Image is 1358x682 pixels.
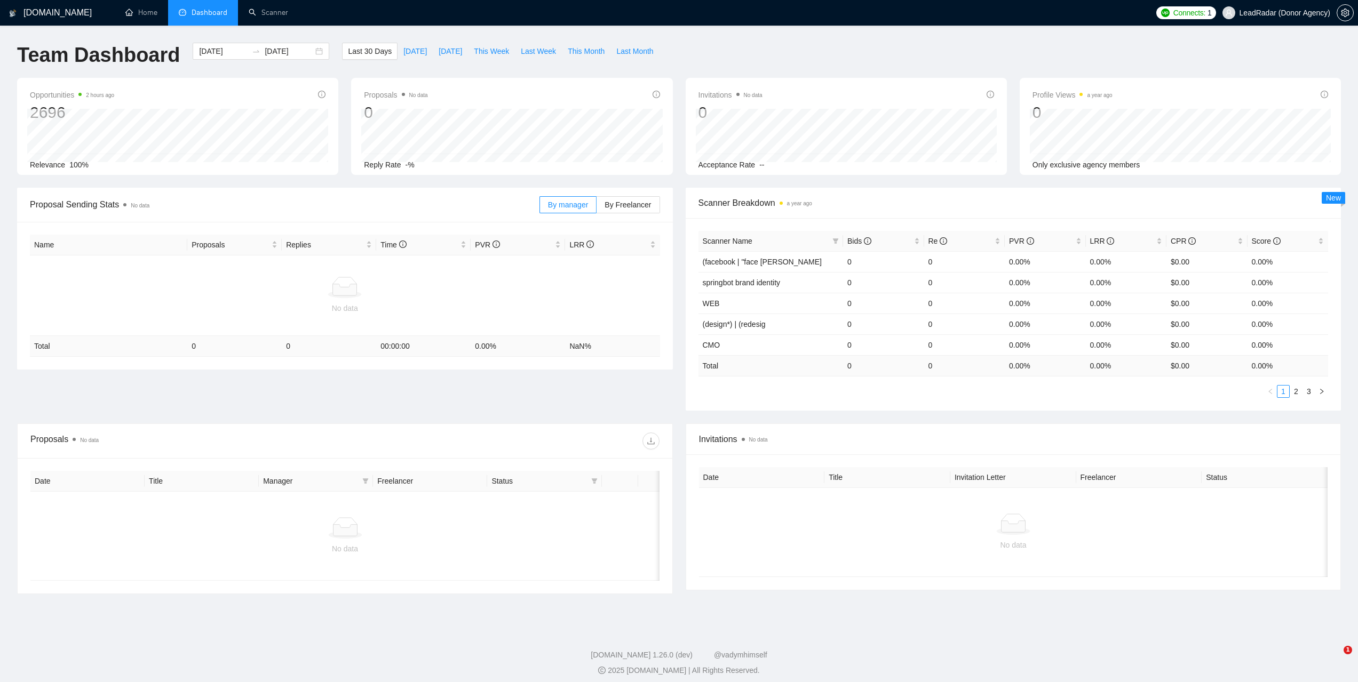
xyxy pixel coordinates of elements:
[1161,9,1170,17] img: upwork-logo.png
[364,102,427,123] div: 0
[598,667,606,674] span: copyright
[252,47,260,55] span: swap-right
[1076,467,1202,488] th: Freelancer
[1321,91,1328,98] span: info-circle
[399,240,407,248] span: info-circle
[1107,237,1114,245] span: info-circle
[515,43,562,60] button: Last Week
[286,239,364,251] span: Replies
[928,237,948,245] span: Re
[439,45,462,57] span: [DATE]
[398,43,433,60] button: [DATE]
[699,432,1328,446] span: Invitations
[30,89,114,101] span: Opportunities
[1252,237,1281,245] span: Score
[342,43,398,60] button: Last 30 Days
[1267,388,1274,395] span: left
[703,278,781,287] span: springbot brand identity
[642,432,660,450] button: download
[832,238,839,244] span: filter
[364,161,401,169] span: Reply Rate
[30,198,539,211] span: Proposal Sending Stats
[616,45,653,57] span: Last Month
[1303,385,1315,398] li: 3
[940,237,947,245] span: info-circle
[744,92,763,98] span: No data
[1202,467,1328,488] th: Status
[249,8,288,17] a: searchScanner
[474,45,509,57] span: This Week
[1166,334,1248,355] td: $0.00
[1009,237,1034,245] span: PVR
[433,43,468,60] button: [DATE]
[924,355,1005,376] td: 0
[376,336,471,357] td: 00:00:00
[1208,7,1212,19] span: 1
[493,240,500,248] span: info-circle
[192,8,227,17] span: Dashboard
[1337,4,1354,21] button: setting
[591,478,598,484] span: filter
[9,5,17,22] img: logo
[703,258,822,266] span: (facebook | "face [PERSON_NAME]
[30,432,345,450] div: Proposals
[698,355,844,376] td: Total
[1337,9,1353,17] span: setting
[491,475,586,487] span: Status
[471,336,565,357] td: 0.00 %
[1188,237,1196,245] span: info-circle
[703,341,720,349] span: CMO
[1319,388,1325,395] span: right
[1086,251,1167,272] td: 0.00%
[1027,237,1034,245] span: info-circle
[843,293,924,314] td: 0
[569,240,594,249] span: LRR
[1090,237,1115,245] span: LRR
[548,200,588,209] span: By manager
[864,237,871,245] span: info-circle
[86,92,114,98] time: 2 hours ago
[30,235,187,255] th: Name
[282,235,376,255] th: Replies
[714,651,767,659] a: @vadymhimself
[125,8,157,17] a: homeHome
[318,91,325,98] span: info-circle
[924,272,1005,293] td: 0
[1033,89,1113,101] span: Profile Views
[586,240,594,248] span: info-circle
[1248,293,1329,314] td: 0.00%
[1248,355,1329,376] td: 0.00 %
[1005,251,1086,272] td: 0.00%
[787,200,812,206] time: a year ago
[924,293,1005,314] td: 0
[1033,161,1140,169] span: Only exclusive agency members
[653,91,660,98] span: info-circle
[364,89,427,101] span: Proposals
[847,237,871,245] span: Bids
[1086,272,1167,293] td: 0.00%
[1248,314,1329,334] td: 0.00%
[924,314,1005,334] td: 0
[1322,646,1347,671] iframe: Intercom live chat
[830,233,841,249] span: filter
[759,161,764,169] span: --
[643,437,659,445] span: download
[1005,355,1086,376] td: 0.00 %
[187,336,282,357] td: 0
[468,43,515,60] button: This Week
[703,237,752,245] span: Scanner Name
[1166,272,1248,293] td: $0.00
[1277,385,1290,398] li: 1
[521,45,556,57] span: Last Week
[362,478,369,484] span: filter
[1264,385,1277,398] button: left
[1086,293,1167,314] td: 0.00%
[192,239,269,251] span: Proposals
[749,437,768,443] span: No data
[843,251,924,272] td: 0
[1264,385,1277,398] li: Previous Page
[403,45,427,57] span: [DATE]
[1005,334,1086,355] td: 0.00%
[565,336,660,357] td: NaN %
[1225,9,1233,17] span: user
